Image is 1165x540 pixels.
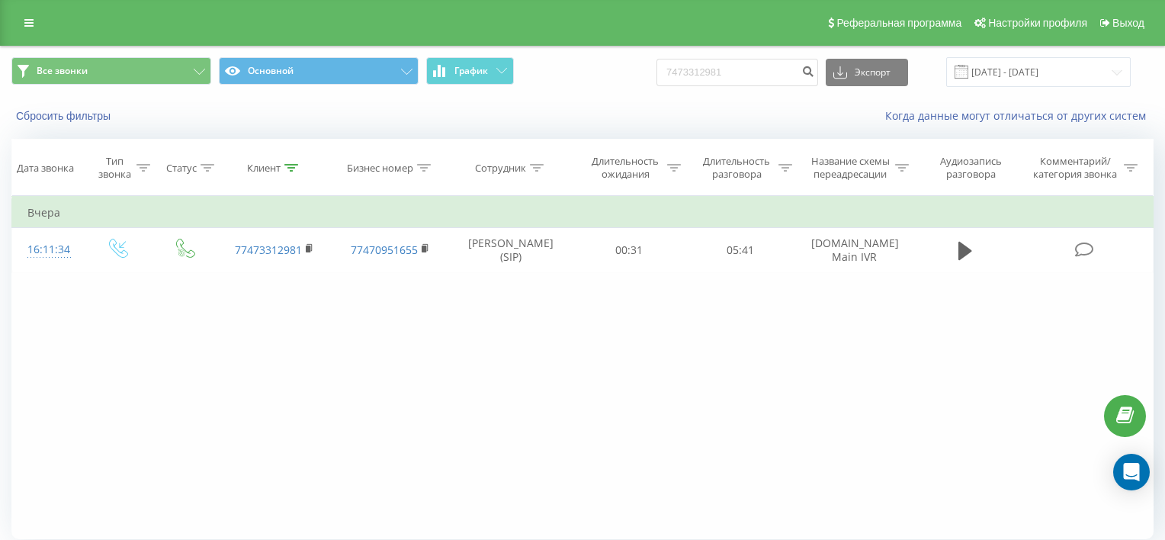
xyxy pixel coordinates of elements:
div: Длительность разговора [698,155,775,181]
span: График [454,66,488,76]
div: Бизнес номер [347,162,413,175]
span: Настройки профиля [988,17,1087,29]
a: Когда данные могут отличаться от других систем [885,108,1154,123]
div: Клиент [247,162,281,175]
input: Поиск по номеру [656,59,818,86]
button: Экспорт [826,59,908,86]
div: 16:11:34 [27,235,68,265]
button: График [426,57,514,85]
div: Название схемы переадресации [810,155,891,181]
div: Комментарий/категория звонка [1031,155,1120,181]
button: Все звонки [11,57,211,85]
div: Дата звонка [17,162,74,175]
td: 05:41 [685,228,796,272]
td: [DOMAIN_NAME] Main IVR [796,228,912,272]
div: Тип звонка [97,155,133,181]
div: Аудиозапись разговора [926,155,1015,181]
div: Длительность ожидания [587,155,663,181]
div: Статус [166,162,197,175]
div: Сотрудник [475,162,526,175]
td: Вчера [12,198,1154,228]
td: 00:31 [573,228,685,272]
span: Реферальная программа [836,17,961,29]
button: Сбросить фильтры [11,109,118,123]
span: Все звонки [37,65,88,77]
a: 77470951655 [351,243,418,257]
span: Выход [1112,17,1144,29]
td: [PERSON_NAME] (SIP) [448,228,573,272]
div: Open Intercom Messenger [1113,454,1150,490]
button: Основной [219,57,419,85]
a: 77473312981 [235,243,302,257]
